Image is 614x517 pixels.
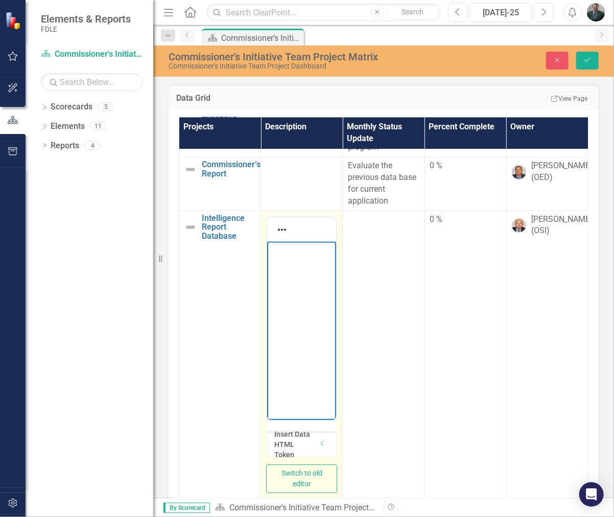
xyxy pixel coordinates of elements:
div: Commissioner's Initiative Team Project Matrix [169,51,402,62]
div: [PERSON_NAME] (OSI) [531,214,593,237]
input: Search ClearPoint... [207,4,441,21]
div: 0 % [430,214,501,226]
div: Commissioner's Initiative Team Project Dashboard [169,62,402,70]
button: [DATE]-25 [470,3,532,21]
img: Not Defined [184,221,197,233]
a: View Page [547,92,591,105]
a: Commissioner's Initiative Team Project Dashboard [229,503,411,512]
div: » [215,502,376,514]
div: 11 [90,122,106,131]
div: 5 [98,103,114,111]
div: Open Intercom Messenger [579,482,604,507]
img: Annie White [512,165,526,179]
small: FDLE [41,25,131,33]
button: Switch to old editor [266,464,337,493]
p: Evaluate the previous data base for current application [348,160,419,207]
div: [DATE]-25 [474,7,528,19]
a: Commissioner's Initiative Team Project Dashboard [41,49,143,60]
a: Elements [51,121,85,132]
img: William Mickler [512,218,526,232]
input: Search Below... [41,73,143,91]
div: [PERSON_NAME] (OED) [531,160,593,184]
img: Not Defined [184,163,197,175]
iframe: Rich Text Area [267,241,336,420]
a: Reports [51,140,79,152]
a: Intelligence Report Database [202,214,255,241]
button: Search [387,5,438,19]
span: Elements & Reports [41,13,131,25]
button: Reveal or hide additional toolbar items [273,222,291,237]
div: Insert Data HTML Token [274,429,314,460]
a: Scorecards [51,101,92,113]
img: ClearPoint Strategy [5,12,23,30]
img: Cameron Casey [587,3,605,21]
span: Search [402,8,423,16]
span: By Scorecard [163,503,210,513]
div: 0 % [430,160,501,172]
div: Commissioner's Initiative Team Project Matrix [221,32,301,44]
h3: Data Grid [176,94,351,103]
a: Commissioner’s Report [202,160,261,178]
div: 4 [84,141,101,150]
